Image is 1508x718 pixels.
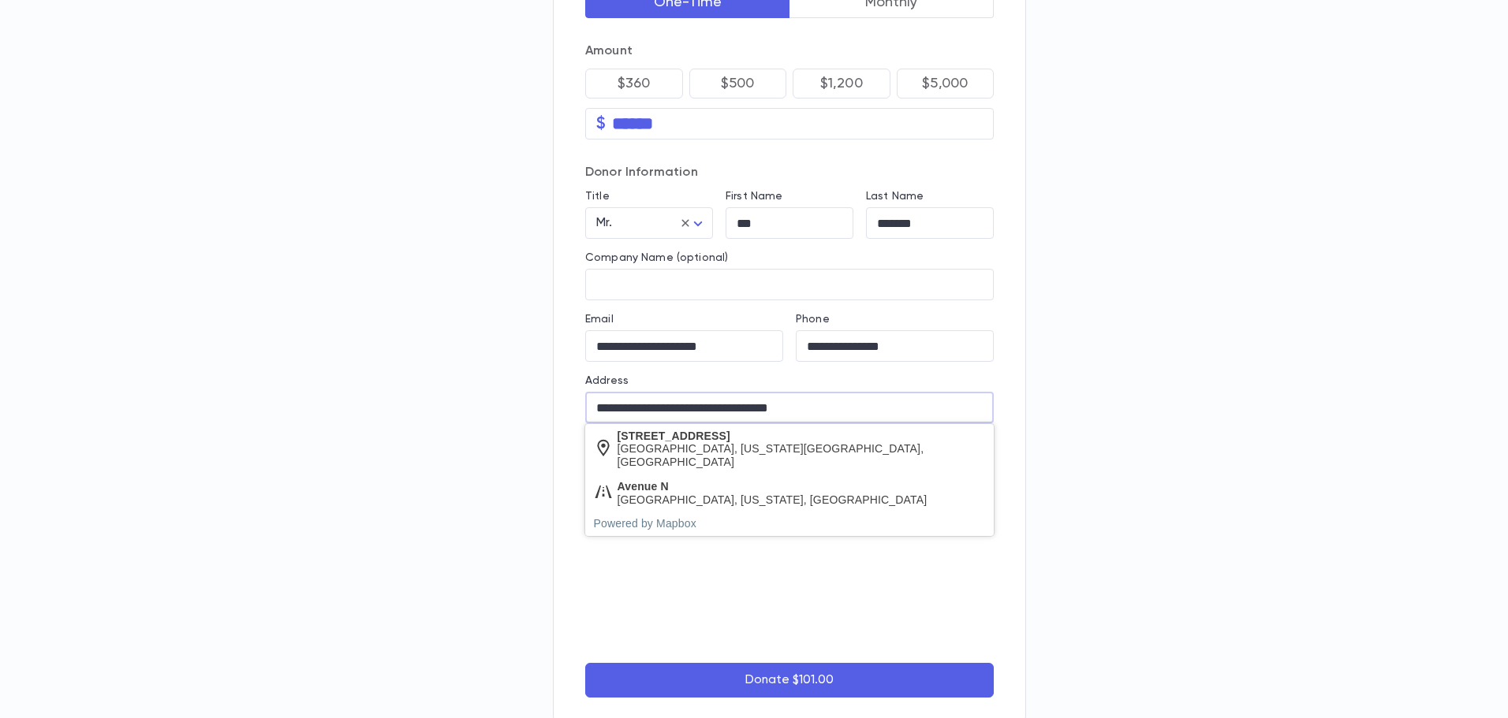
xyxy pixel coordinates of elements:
label: First Name [726,190,782,203]
label: Phone [796,313,830,326]
p: $500 [721,76,755,91]
div: [GEOGRAPHIC_DATA], [US_STATE][GEOGRAPHIC_DATA], [GEOGRAPHIC_DATA] [618,442,986,469]
div: [GEOGRAPHIC_DATA], [US_STATE], [GEOGRAPHIC_DATA] [618,493,928,507]
p: $5,000 [922,76,968,91]
button: Donate $101.00 [585,663,994,698]
button: $5,000 [897,69,995,99]
p: $360 [618,76,651,91]
div: Avenue N [618,480,928,493]
label: Last Name [866,190,924,203]
label: Title [585,190,610,203]
label: Email [585,313,614,326]
p: $ [596,116,606,132]
span: Mr. [596,217,612,229]
button: $360 [585,69,683,99]
a: Powered by Mapbox [594,517,696,530]
div: Mr. [585,208,713,239]
button: $500 [689,69,787,99]
p: Amount [585,43,994,59]
p: $1,200 [820,76,863,91]
label: Company Name (optional) [585,251,728,264]
button: $1,200 [793,69,890,99]
div: [STREET_ADDRESS] [618,430,986,443]
label: Address [585,374,629,387]
p: Donor Information [585,165,994,180]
